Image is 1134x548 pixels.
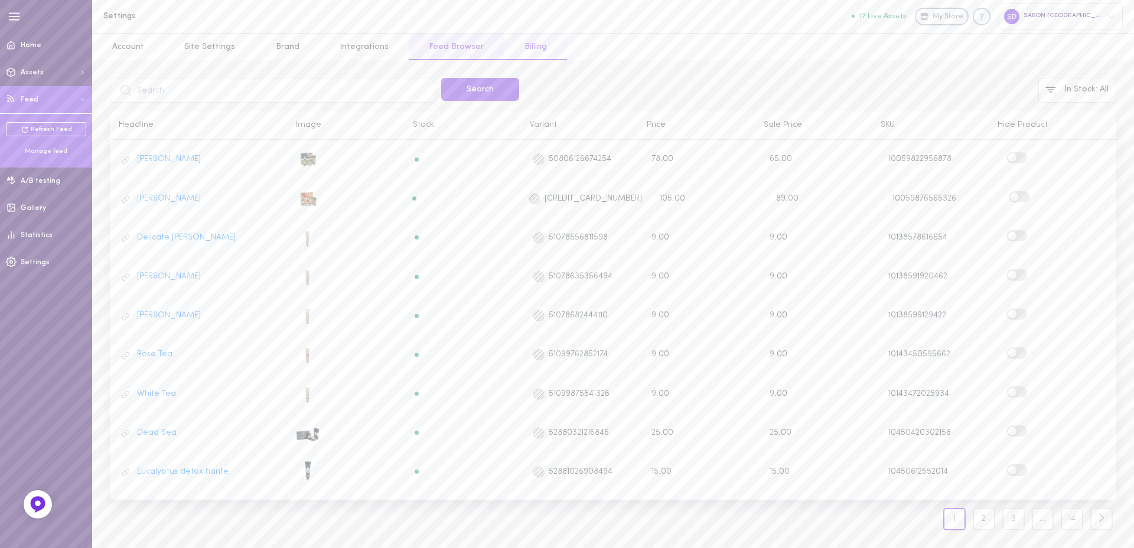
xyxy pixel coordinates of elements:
[92,34,164,60] a: Account
[999,4,1123,29] div: SABON [GEOGRAPHIC_DATA]
[533,427,545,439] span: Dead Sea
[137,232,236,243] a: Delicate [PERSON_NAME]
[549,467,612,477] span: 52881026908494
[441,78,519,101] button: Search
[651,389,669,398] span: 9.00
[6,147,86,156] div: Manage feed
[287,120,404,130] div: Image
[21,205,46,212] span: Gallery
[545,193,642,204] span: [CREDIT_CARD_NUMBER]
[504,34,567,60] a: Billing
[888,155,951,163] span: 10059822956878
[888,233,947,242] span: 10138578616654
[770,350,787,359] span: 9.00
[137,193,201,204] a: [PERSON_NAME]
[1061,508,1083,530] a: 14
[533,153,545,165] span: Olive Bliss
[660,194,685,203] span: 105.00
[892,194,956,203] span: 10059876565326
[651,311,669,320] span: 9.00
[21,178,60,185] span: A/B testing
[21,259,50,266] span: Settings
[852,12,915,21] a: 17 Live Assets
[989,120,1106,130] div: Hide Product
[137,154,201,165] a: [PERSON_NAME]
[651,350,669,359] span: 9.00
[755,120,872,130] div: Sale Price
[137,428,177,438] a: Dead Sea
[521,120,638,130] div: Variant
[21,96,38,103] span: Feed
[651,272,669,281] span: 9.00
[651,467,672,476] span: 15.00
[888,350,950,359] span: 10143450595662
[770,233,787,242] span: 9.00
[549,310,608,321] span: 51078682444110
[21,42,41,49] span: Home
[1032,508,1054,530] a: ...
[973,508,995,530] a: 2
[549,232,608,243] span: 51078556811598
[888,389,949,398] span: 10143472025934
[872,120,989,130] div: SKU
[21,232,53,239] span: Statistics
[533,232,545,244] span: Delicate Jasmine
[549,271,612,282] span: 51078635356494
[549,428,609,438] span: 52880321216846
[888,428,951,437] span: 10450420302158
[776,194,799,203] span: 89.00
[638,120,755,130] div: Price
[770,311,787,320] span: 9.00
[549,154,611,165] span: 50806126674254
[549,389,610,399] span: 51099875541326
[103,12,298,21] h1: Settings
[404,120,521,130] div: Stock
[973,8,990,25] div: Knowledge center
[1057,508,1087,530] a: 14
[651,428,673,437] span: 25.00
[21,69,44,76] span: Assets
[1038,78,1116,103] button: In Stock: All
[533,310,545,321] span: Patchouli Lavender Vanilla
[770,467,790,476] span: 15.00
[164,34,255,60] a: Site Settings
[770,272,787,281] span: 9.00
[999,508,1028,530] a: 3
[651,155,673,163] span: 78.00
[940,508,969,530] a: 1
[409,34,504,60] a: Feed Browser
[137,310,201,321] a: [PERSON_NAME]
[110,78,435,103] input: Search
[533,271,545,283] span: Green Rose
[137,389,176,399] a: White Tea
[6,122,86,136] a: Refresh Feed
[529,193,540,205] span: Olive Bliss
[888,311,946,320] span: 10138599129422
[137,467,229,477] a: Eucalyptus détoxifiante
[533,349,545,360] span: Rose Tea
[29,496,47,513] img: Feedback Button
[933,12,963,22] span: My Store
[533,388,545,400] span: White Tea
[320,34,409,60] a: Integrations
[110,120,287,130] div: Headline
[549,349,608,360] span: 51099762852174
[888,467,948,476] span: 10450612552014
[770,155,792,163] span: 65.00
[915,8,969,25] a: My Store
[770,389,787,398] span: 9.00
[533,466,545,478] span: Eucalyptus détoxifiante
[888,272,947,281] span: 10138591920462
[852,12,907,20] button: 17 Live Assets
[137,271,201,282] a: [PERSON_NAME]
[1002,508,1025,530] a: 3
[651,233,669,242] span: 9.00
[137,349,172,360] a: Rose Tea
[969,508,999,530] a: 2
[943,508,966,530] a: 1
[256,34,320,60] a: Brand
[770,428,791,437] span: 25.00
